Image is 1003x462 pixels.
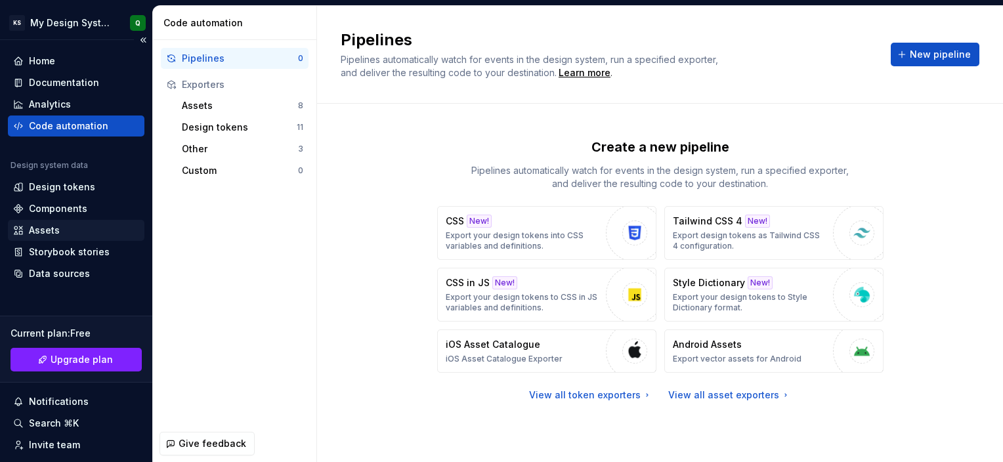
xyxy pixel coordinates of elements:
button: Collapse sidebar [134,31,152,49]
div: Notifications [29,395,89,408]
a: Data sources [8,263,144,284]
p: Pipelines automatically watch for events in the design system, run a specified exporter, and deli... [463,164,857,190]
a: Components [8,198,144,219]
div: Code automation [163,16,311,30]
div: New! [748,276,773,289]
span: . [557,68,612,78]
div: My Design System [30,16,114,30]
a: Analytics [8,94,144,115]
p: CSS in JS [446,276,490,289]
div: 0 [298,53,303,64]
span: New pipeline [910,48,971,61]
div: New! [492,276,517,289]
div: Invite team [29,438,80,451]
button: Give feedback [160,432,255,455]
p: Export your design tokens to CSS in JS variables and definitions. [446,292,599,313]
button: Tailwind CSS 4New!Export design tokens as Tailwind CSS 4 configuration. [664,206,884,260]
button: Assets8 [177,95,309,116]
div: 0 [298,165,303,176]
div: Code automation [29,119,108,133]
div: Data sources [29,267,90,280]
div: Q [135,18,140,28]
p: Export your design tokens into CSS variables and definitions. [446,230,599,251]
a: Home [8,51,144,72]
a: Code automation [8,115,144,136]
div: Analytics [29,98,71,111]
button: Pipelines0 [161,48,309,69]
span: Give feedback [179,437,246,450]
div: Documentation [29,76,99,89]
div: 3 [298,144,303,154]
a: Assets [8,220,144,241]
div: New! [467,215,492,228]
button: Notifications [8,391,144,412]
div: Design tokens [182,121,297,134]
button: Design tokens11 [177,117,309,138]
div: Components [29,202,87,215]
span: Upgrade plan [51,353,113,366]
a: Invite team [8,434,144,455]
button: Other3 [177,138,309,159]
div: KS [9,15,25,31]
div: 11 [297,122,303,133]
div: Assets [29,224,60,237]
p: Export design tokens as Tailwind CSS 4 configuration. [673,230,826,251]
p: Android Assets [673,338,742,351]
button: KSMy Design SystemQ [3,9,150,37]
div: Design system data [11,160,88,171]
a: View all token exporters [529,388,652,402]
p: Style Dictionary [673,276,745,289]
div: 8 [298,100,303,111]
button: Upgrade plan [11,348,142,371]
p: Export vector assets for Android [673,354,801,364]
div: Other [182,142,298,156]
div: Exporters [182,78,303,91]
a: Storybook stories [8,241,144,262]
p: Create a new pipeline [591,138,729,156]
div: Assets [182,99,298,112]
h2: Pipelines [341,30,875,51]
p: iOS Asset Catalogue Exporter [446,354,563,364]
div: Pipelines [182,52,298,65]
button: Search ⌘K [8,413,144,434]
a: Documentation [8,72,144,93]
div: New! [745,215,770,228]
button: New pipeline [891,43,979,66]
button: CSSNew!Export your design tokens into CSS variables and definitions. [437,206,656,260]
a: Learn more [559,66,610,79]
div: Design tokens [29,180,95,194]
p: iOS Asset Catalogue [446,338,540,351]
button: Android AssetsExport vector assets for Android [664,329,884,373]
p: Export your design tokens to Style Dictionary format. [673,292,826,313]
div: Current plan : Free [11,327,142,340]
button: iOS Asset CatalogueiOS Asset Catalogue Exporter [437,329,656,373]
button: CSS in JSNew!Export your design tokens to CSS in JS variables and definitions. [437,268,656,322]
div: Storybook stories [29,245,110,259]
p: Tailwind CSS 4 [673,215,742,228]
div: Custom [182,164,298,177]
div: Home [29,54,55,68]
button: Custom0 [177,160,309,181]
a: View all asset exporters [668,388,791,402]
p: CSS [446,215,464,228]
button: Style DictionaryNew!Export your design tokens to Style Dictionary format. [664,268,884,322]
div: Search ⌘K [29,417,79,430]
a: Design tokens [8,177,144,198]
span: Pipelines automatically watch for events in the design system, run a specified exporter, and deli... [341,54,721,78]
